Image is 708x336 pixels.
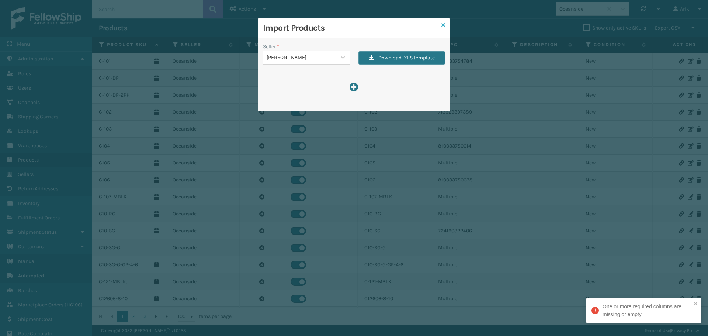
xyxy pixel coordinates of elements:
button: close [693,301,698,308]
h3: Import Products [263,22,438,34]
label: Seller [263,43,279,51]
button: Download .XLS template [358,51,445,65]
div: One or more required columns are missing or empty. [603,303,691,318]
div: [PERSON_NAME] [267,53,337,61]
